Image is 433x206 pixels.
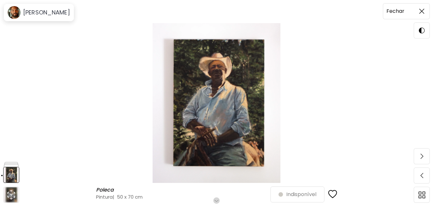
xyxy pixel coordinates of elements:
div: animation [6,190,16,200]
button: favorites [324,186,341,203]
h6: [PERSON_NAME] [23,9,70,16]
h6: Poleca [96,187,115,193]
h6: Fechar [386,7,404,15]
h4: Pintura | 50 x 70 cm [96,193,270,200]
